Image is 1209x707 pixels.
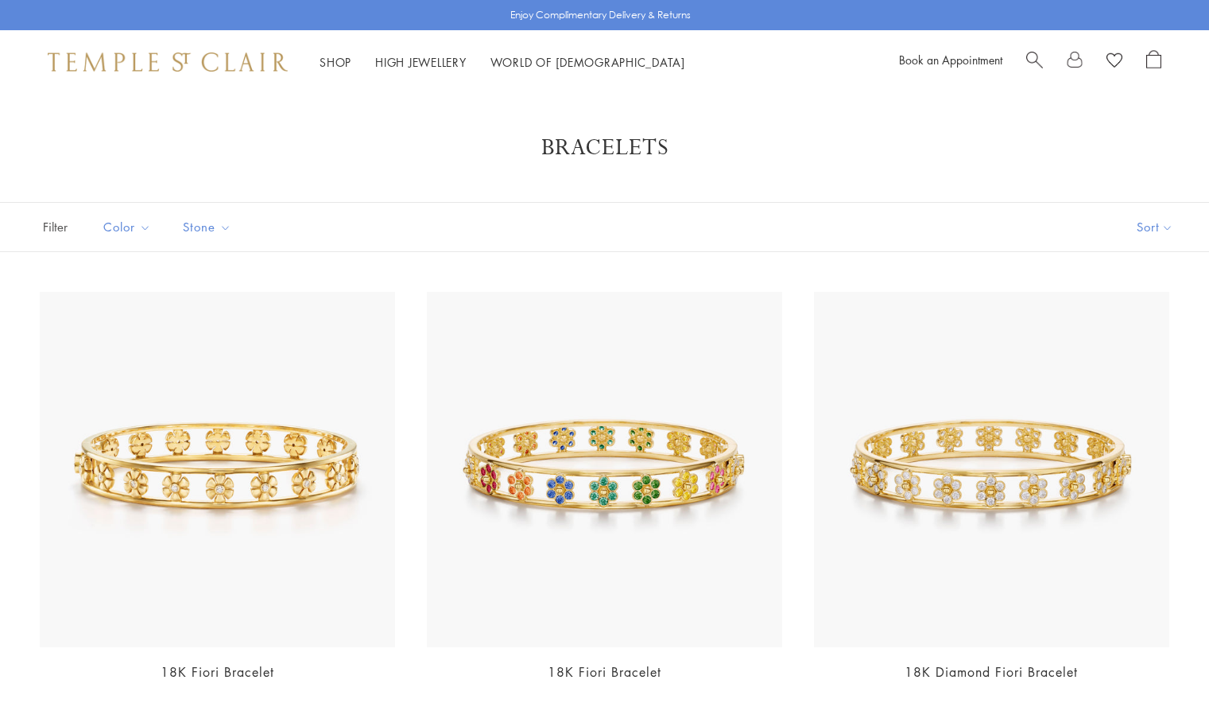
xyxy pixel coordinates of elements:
nav: Main navigation [320,52,685,72]
p: Enjoy Complimentary Delivery & Returns [510,7,691,23]
span: Color [95,217,163,237]
img: Temple St. Clair [48,52,288,72]
button: Color [91,209,163,245]
a: ShopShop [320,54,351,70]
a: 18K Fiori Bracelet [548,663,661,681]
button: Stone [171,209,243,245]
img: 18K Fiori Bracelet [40,292,395,647]
a: World of [DEMOGRAPHIC_DATA]World of [DEMOGRAPHIC_DATA] [490,54,685,70]
h1: Bracelets [64,134,1145,162]
a: Open Shopping Bag [1146,50,1161,74]
a: 18K Fiori Bracelet [161,663,274,681]
a: Book an Appointment [899,52,1002,68]
a: High JewelleryHigh Jewellery [375,54,467,70]
a: View Wishlist [1106,50,1122,74]
button: Show sort by [1101,203,1209,251]
img: B31885-FIORI [814,292,1169,647]
a: Search [1026,50,1043,74]
img: B31885-FIORIMX [427,292,782,647]
span: Stone [175,217,243,237]
a: 18K Diamond Fiori Bracelet [905,663,1078,681]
